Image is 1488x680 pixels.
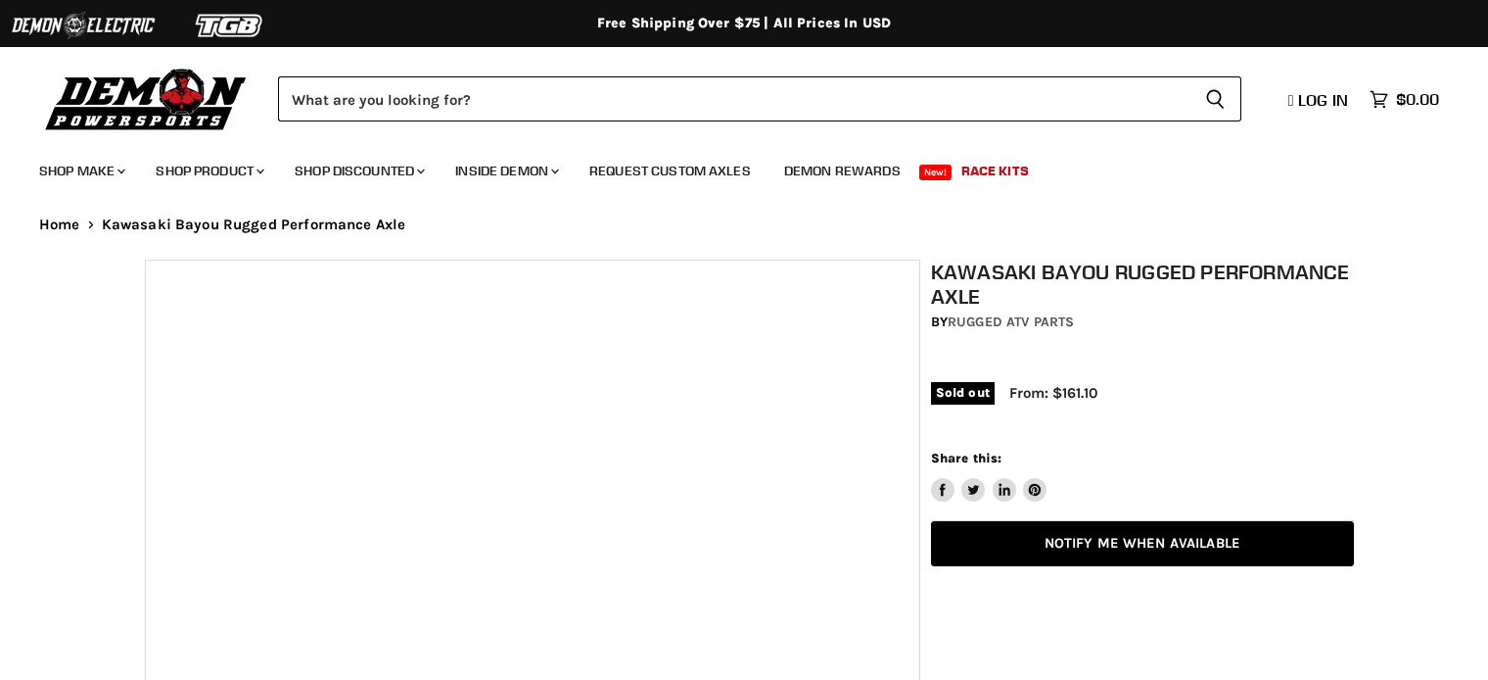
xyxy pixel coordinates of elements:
span: New! [919,165,953,180]
a: Home [39,217,80,233]
a: Shop Discounted [280,151,437,191]
span: $0.00 [1396,90,1439,109]
div: by [931,312,1354,333]
a: Log in [1279,91,1360,109]
ul: Main menu [24,143,1434,191]
span: From: $161.10 [1009,384,1097,402]
a: Request Custom Axles [575,151,766,191]
img: Demon Powersports [39,64,254,133]
aside: Share this: [931,450,1047,502]
a: $0.00 [1360,85,1449,114]
form: Product [278,76,1241,121]
a: Rugged ATV Parts [948,314,1074,330]
a: Inside Demon [441,151,571,191]
img: TGB Logo 2 [157,7,303,44]
h1: Kawasaki Bayou Rugged Performance Axle [931,260,1354,309]
a: Shop Make [24,151,137,191]
span: Kawasaki Bayou Rugged Performance Axle [102,217,406,233]
a: Race Kits [947,151,1044,191]
img: Demon Electric Logo 2 [10,7,157,44]
a: Shop Product [141,151,276,191]
span: Log in [1298,90,1348,110]
span: Sold out [931,382,995,404]
a: Demon Rewards [769,151,915,191]
span: Share this: [931,451,1001,465]
input: Search [278,76,1189,121]
button: Search [1189,76,1241,121]
a: Notify Me When Available [931,521,1354,567]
